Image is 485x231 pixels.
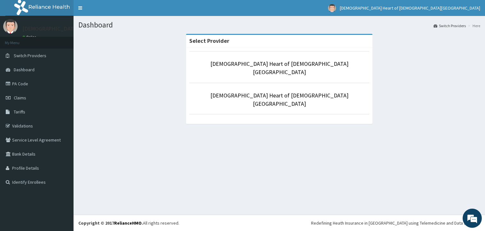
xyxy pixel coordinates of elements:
[311,220,480,226] div: Redefining Heath Insurance in [GEOGRAPHIC_DATA] using Telemedicine and Data Science!
[114,220,142,226] a: RelianceHMO
[74,215,485,231] footer: All rights reserved.
[78,220,143,226] strong: Copyright © 2017 .
[14,109,25,115] span: Tariffs
[14,95,26,101] span: Claims
[3,19,18,34] img: User Image
[466,23,480,28] li: Here
[22,26,212,32] p: [DEMOGRAPHIC_DATA] Heart of [DEMOGRAPHIC_DATA][GEOGRAPHIC_DATA]
[22,35,38,39] a: Online
[210,92,348,107] a: [DEMOGRAPHIC_DATA] Heart of [DEMOGRAPHIC_DATA][GEOGRAPHIC_DATA]
[14,67,35,73] span: Dashboard
[340,5,480,11] span: [DEMOGRAPHIC_DATA] Heart of [DEMOGRAPHIC_DATA][GEOGRAPHIC_DATA]
[189,37,229,44] strong: Select Provider
[434,23,466,28] a: Switch Providers
[328,4,336,12] img: User Image
[210,60,348,76] a: [DEMOGRAPHIC_DATA] Heart of [DEMOGRAPHIC_DATA][GEOGRAPHIC_DATA]
[78,21,480,29] h1: Dashboard
[14,53,46,58] span: Switch Providers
